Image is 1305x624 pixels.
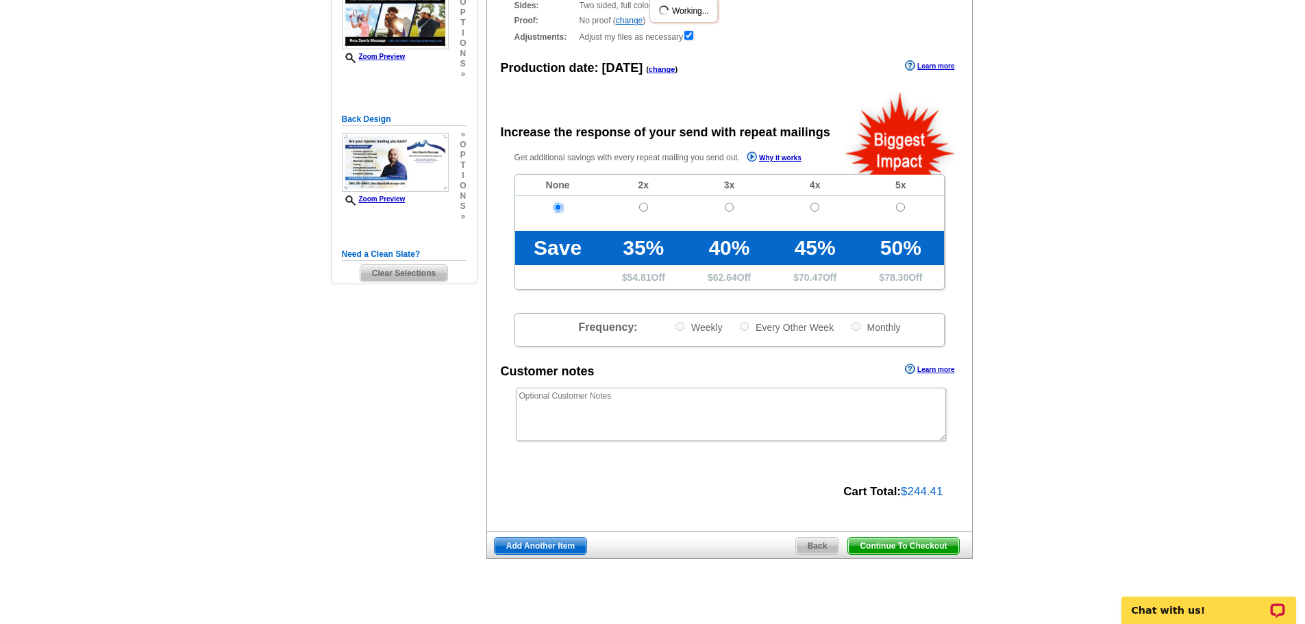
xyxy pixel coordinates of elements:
span: o [460,181,466,191]
div: Increase the response of your send with repeat mailings [501,123,830,142]
span: o [460,38,466,49]
td: 40% [686,231,772,265]
span: i [460,171,466,181]
span: Frequency: [578,321,637,333]
label: Weekly [674,321,723,334]
input: Every Other Week [740,322,749,331]
span: s [460,59,466,69]
strong: Adjustments: [514,31,575,43]
a: change [649,65,675,73]
strong: Cart Total: [843,485,901,498]
span: Add Another Item [495,538,586,554]
span: s [460,201,466,212]
span: Continue To Checkout [848,538,958,554]
span: p [460,150,466,160]
iframe: LiveChat chat widget [1113,581,1305,624]
span: » [460,129,466,140]
span: n [460,49,466,59]
td: 2x [601,175,686,196]
span: Clear Selections [360,265,447,282]
h5: Back Design [342,113,467,126]
span: [DATE] [602,61,643,75]
img: loading... [658,5,669,16]
input: Monthly [852,322,860,331]
span: o [460,140,466,150]
strong: Proof: [514,14,575,27]
a: Back [795,537,840,555]
a: Add Another Item [494,537,587,555]
td: 3x [686,175,772,196]
span: » [460,212,466,222]
div: Adjust my files as necessary [514,29,945,43]
span: t [460,160,466,171]
span: 70.47 [799,272,823,283]
td: 5x [858,175,943,196]
span: p [460,8,466,18]
p: Get additional savings with every repeat mailing you send out. [514,150,831,166]
input: Weekly [675,322,684,331]
a: Zoom Preview [342,195,406,203]
a: Zoom Preview [342,53,406,60]
label: Every Other Week [738,321,834,334]
td: Save [515,231,601,265]
div: No proof ( ) [514,14,945,27]
span: ( ) [646,65,678,73]
td: None [515,175,601,196]
div: Production date: [501,59,678,77]
span: Back [796,538,839,554]
span: n [460,191,466,201]
span: » [460,69,466,79]
span: 78.30 [884,272,908,283]
td: $ Off [601,265,686,289]
td: 50% [858,231,943,265]
span: i [460,28,466,38]
span: $244.41 [901,485,943,498]
a: change [616,16,643,25]
td: $ Off [858,265,943,289]
td: 45% [772,231,858,265]
label: Monthly [850,321,901,334]
a: Why it works [747,151,801,166]
h5: Need a Clean Slate? [342,248,467,261]
img: biggestImpact.png [844,90,957,175]
td: 35% [601,231,686,265]
td: $ Off [686,265,772,289]
a: Learn more [905,60,954,71]
td: 4x [772,175,858,196]
span: t [460,18,466,28]
div: Customer notes [501,362,595,381]
span: 62.64 [713,272,737,283]
span: 54.81 [627,272,651,283]
img: small-thumb.jpg [342,133,449,192]
a: Learn more [905,364,954,375]
td: $ Off [772,265,858,289]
